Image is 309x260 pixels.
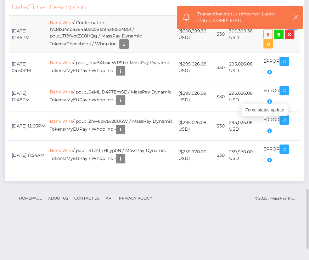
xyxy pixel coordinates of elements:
[50,148,73,153] a: Bank Wire
[176,16,211,53] td: ($300,399.36 USD)
[227,53,261,82] td: 295,026.08 USD
[103,193,115,203] a: API
[9,16,48,53] td: [DATE] 12:46PM
[211,16,227,53] td: $30
[227,141,261,170] td: 259,970.00 USD
[176,53,211,82] td: ($295,026.08 USD)
[211,53,227,82] td: $30
[211,141,227,170] td: $30
[242,104,288,116] div: Force status update
[50,89,73,95] a: Bank Wire
[50,118,73,124] a: Bank Wire
[261,53,300,82] td: ERROR
[197,11,285,24] span: Transaction status refreshed. Latest status: COMPLETED
[211,111,227,141] td: $30
[72,193,102,203] a: Contact Us
[48,82,176,111] td: / pout_0eMLID4PTEmSE / MassPay Dynamic Tokens/MyEUPay / Whop Inc -
[9,141,48,170] td: [DATE] 11:54AM
[261,111,300,141] td: ERROR
[48,141,176,170] td: / pout_STz4fjrHLyp0N / MassPay Dynamic Tokens/MyEUPay / Whop Inc -
[48,16,176,53] td: / Confirmation: 17c8b34cb8284a0eb581a94af05e480f / pout_Tf8fybtZC8HQg / MassPay Dynamic Tokens/Ch...
[227,111,261,141] td: 295,026.08 USD
[9,82,48,111] td: [DATE] 12:48PM
[116,193,155,203] a: Privacy Policy
[227,82,261,111] td: 295,026.08 USD
[50,20,73,25] a: Bank Wire
[261,82,300,111] td: ERROR
[48,53,176,82] td: / pout_FevB41z4cWR9b / MassPay Dynamic Tokens/MyEUPay / Whop Inc -
[9,111,48,141] td: [DATE] 12:05PM
[176,111,211,141] td: ($295,026.08 USD)
[176,141,211,170] td: ($259,970.00 USD)
[227,16,261,53] td: 300,399.36 USD
[46,193,70,203] a: About Us
[48,111,176,141] td: / pout_Zhw6zwLv28U6W / MassPay Dynamic Tokens/MyEUPay / Whop Inc -
[176,82,211,111] td: ($295,026.08 USD)
[16,193,44,203] a: Homepage
[211,82,227,111] td: $30
[261,141,300,170] td: ERROR
[50,60,73,65] a: Bank Wire
[9,53,48,82] td: [DATE] 04:50PM
[261,16,300,53] td: Completed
